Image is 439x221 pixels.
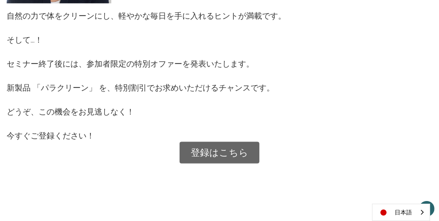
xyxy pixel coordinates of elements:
p: 新製品 「パラクリーン」 を、特別割引でお求めいただけるチャンスです。 [7,70,286,94]
p: そして…！ [7,34,286,46]
p: どうぞ、この機会をお見逃しなく！ [7,94,286,118]
p: 今すぐご登録ください！ [7,130,286,142]
div: Language [372,204,430,221]
aside: Language selected: 日本語 [372,204,430,221]
a: 日本語 [372,204,430,221]
p: 自然の力で体をクリーンにし、軽やかな毎日を手に入れるヒントが満載です。 [7,10,286,22]
p: セミナー終了後には、参加者限定の特別オファーを発表いたします。 [7,46,286,70]
a: 登録はこちら [180,142,259,164]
